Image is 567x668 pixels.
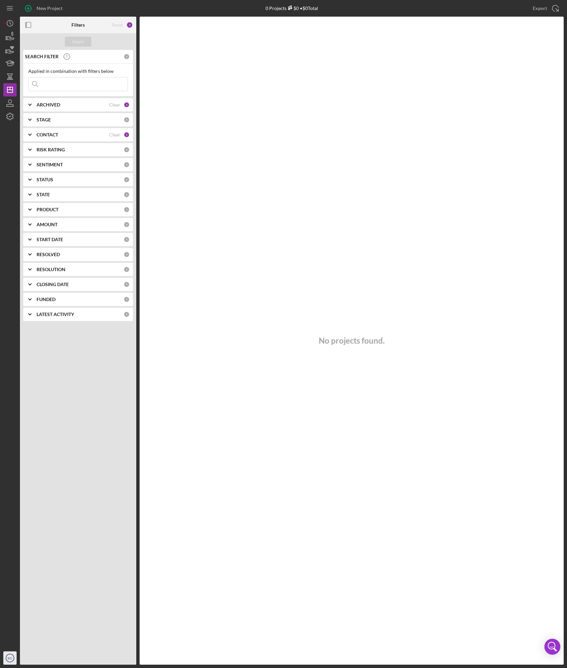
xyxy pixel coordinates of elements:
[37,132,58,137] b: CONTACT
[37,102,60,107] b: ARCHIVED
[124,177,130,183] div: 0
[37,252,60,257] b: RESOLVED
[126,22,133,28] div: 2
[37,282,69,287] b: CLOSING DATE
[37,207,58,212] b: PRODUCT
[124,54,130,60] div: 0
[124,132,130,138] div: 1
[124,102,130,108] div: 1
[124,207,130,213] div: 0
[20,2,69,15] button: New Project
[37,117,51,122] b: STAGE
[124,266,130,272] div: 0
[72,37,84,47] div: Apply
[37,192,50,197] b: STATE
[124,222,130,228] div: 0
[526,2,564,15] button: Export
[124,162,130,168] div: 0
[37,312,74,317] b: LATEST ACTIVITY
[109,102,120,107] div: Clear
[3,651,17,665] button: KC
[37,162,63,167] b: SENTIMENT
[124,281,130,287] div: 0
[124,237,130,243] div: 0
[533,2,547,15] div: Export
[71,22,85,28] b: Filters
[109,132,120,137] div: Clear
[37,297,56,302] b: FUNDED
[124,147,130,153] div: 0
[124,311,130,317] div: 0
[37,267,65,272] b: RESOLUTION
[28,69,128,74] div: Applied in combination with filters below
[319,336,385,345] h3: No projects found.
[124,251,130,257] div: 0
[8,656,12,660] text: KC
[37,147,65,152] b: RISK RATING
[112,22,123,28] div: Reset
[25,54,58,59] b: SEARCH FILTER
[124,192,130,198] div: 0
[37,177,53,182] b: STATUS
[286,5,299,11] div: $0
[37,2,62,15] div: New Project
[37,237,63,242] b: START DATE
[124,117,130,123] div: 0
[124,296,130,302] div: 0
[266,5,318,11] div: 0 Projects • $0 Total
[544,639,560,655] div: Open Intercom Messenger
[37,222,57,227] b: AMOUNT
[65,37,91,47] button: Apply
